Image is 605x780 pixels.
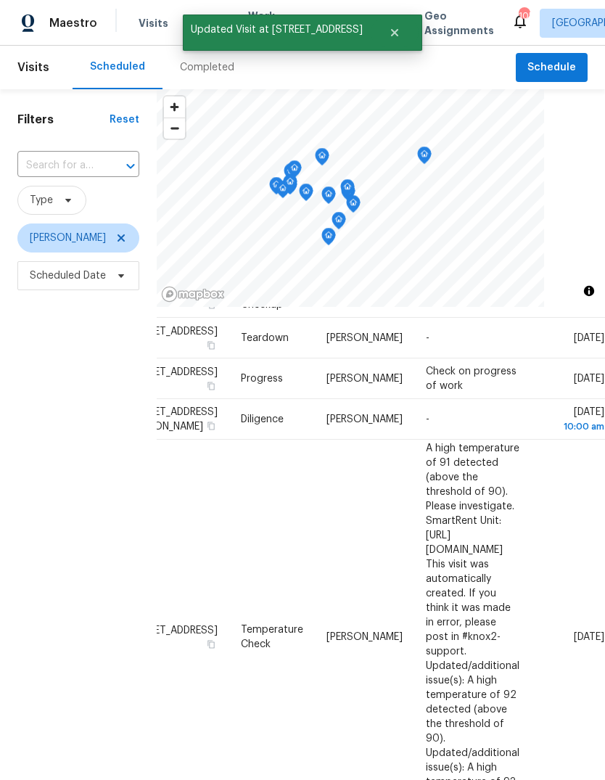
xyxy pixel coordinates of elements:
[127,407,218,432] span: [STREET_ADDRESS][PERSON_NAME]
[326,631,403,641] span: [PERSON_NAME]
[340,179,355,202] div: Map marker
[527,59,576,77] span: Schedule
[205,419,218,432] button: Copy Address
[426,366,516,391] span: Check on progress of work
[516,53,588,83] button: Schedule
[205,637,218,650] button: Copy Address
[17,112,110,127] h1: Filters
[417,147,432,169] div: Map marker
[519,9,529,23] div: 105
[426,333,429,343] span: -
[120,156,141,176] button: Open
[284,163,298,186] div: Map marker
[241,624,303,649] span: Temperature Check
[183,15,371,45] span: Updated Visit at [STREET_ADDRESS]
[127,367,218,377] span: [STREET_ADDRESS]
[426,414,429,424] span: -
[585,283,593,299] span: Toggle attribution
[180,60,234,75] div: Completed
[205,298,218,311] button: Copy Address
[326,374,403,384] span: [PERSON_NAME]
[164,118,185,139] button: Zoom out
[346,195,361,218] div: Map marker
[332,212,346,234] div: Map marker
[30,193,53,208] span: Type
[241,374,283,384] span: Progress
[241,414,284,424] span: Diligence
[321,228,336,250] div: Map marker
[30,268,106,283] span: Scheduled Date
[321,186,336,209] div: Map marker
[49,16,97,30] span: Maestro
[315,148,329,171] div: Map marker
[157,89,544,307] canvas: Map
[269,177,284,200] div: Map marker
[326,333,403,343] span: [PERSON_NAME]
[543,407,604,434] span: [DATE]
[248,9,285,38] span: Work Orders
[282,176,297,199] div: Map marker
[241,333,289,343] span: Teardown
[161,286,225,303] a: Mapbox homepage
[574,374,604,384] span: [DATE]
[127,625,218,635] span: [STREET_ADDRESS]
[326,414,403,424] span: [PERSON_NAME]
[205,379,218,393] button: Copy Address
[110,112,139,127] div: Reset
[580,282,598,300] button: Toggle attribution
[139,16,168,30] span: Visits
[283,174,297,197] div: Map marker
[30,231,106,245] span: [PERSON_NAME]
[164,97,185,118] button: Zoom in
[574,333,604,343] span: [DATE]
[17,52,49,83] span: Visits
[424,9,494,38] span: Geo Assignments
[127,327,218,337] span: [STREET_ADDRESS]
[371,18,419,47] button: Close
[299,184,313,206] div: Map marker
[17,155,99,177] input: Search for an address...
[543,419,604,434] div: 10:00 am
[90,59,145,74] div: Scheduled
[574,631,604,641] span: [DATE]
[287,160,302,183] div: Map marker
[241,285,302,310] span: Home Health Checkup
[205,339,218,352] button: Copy Address
[276,181,290,203] div: Map marker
